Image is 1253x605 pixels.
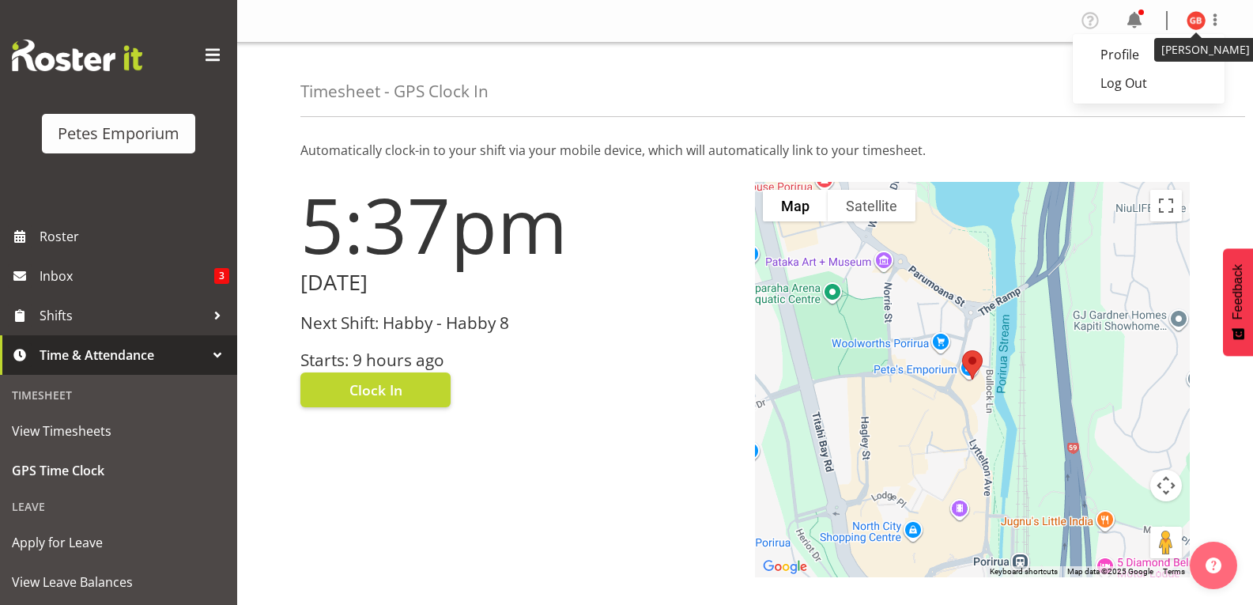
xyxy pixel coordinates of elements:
span: 3 [214,268,229,284]
a: View Timesheets [4,411,233,451]
img: help-xxl-2.png [1206,558,1221,573]
button: Show street map [763,190,828,221]
img: Google [759,557,811,577]
div: Leave [4,490,233,523]
button: Feedback - Show survey [1223,248,1253,356]
button: Keyboard shortcuts [990,566,1058,577]
button: Map camera controls [1150,470,1182,501]
a: GPS Time Clock [4,451,233,490]
a: Profile [1073,40,1225,69]
span: Time & Attendance [40,343,206,367]
span: Map data ©2025 Google [1067,567,1153,576]
a: Apply for Leave [4,523,233,562]
div: Timesheet [4,379,233,411]
button: Clock In [300,372,451,407]
span: Apply for Leave [12,531,225,554]
h4: Timesheet - GPS Clock In [300,82,489,100]
a: View Leave Balances [4,562,233,602]
span: Inbox [40,264,214,288]
span: Clock In [349,380,402,400]
img: Rosterit website logo [12,40,142,71]
img: gillian-byford11184.jpg [1187,11,1206,30]
h1: 5:37pm [300,182,736,267]
div: Petes Emporium [58,122,179,146]
span: Roster [40,225,229,248]
a: Open this area in Google Maps (opens a new window) [759,557,811,577]
span: View Timesheets [12,419,225,443]
a: Terms (opens in new tab) [1163,567,1185,576]
p: Automatically clock-in to your shift via your mobile device, which will automatically link to you... [300,141,1190,160]
button: Toggle fullscreen view [1150,190,1182,221]
h3: Next Shift: Habby - Habby 8 [300,314,736,332]
span: GPS Time Clock [12,459,225,482]
span: View Leave Balances [12,570,225,594]
button: Drag Pegman onto the map to open Street View [1150,527,1182,558]
h3: Starts: 9 hours ago [300,351,736,369]
span: Shifts [40,304,206,327]
button: Show satellite imagery [828,190,915,221]
span: Feedback [1231,264,1245,320]
h2: [DATE] [300,270,736,295]
a: Log Out [1073,69,1225,97]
